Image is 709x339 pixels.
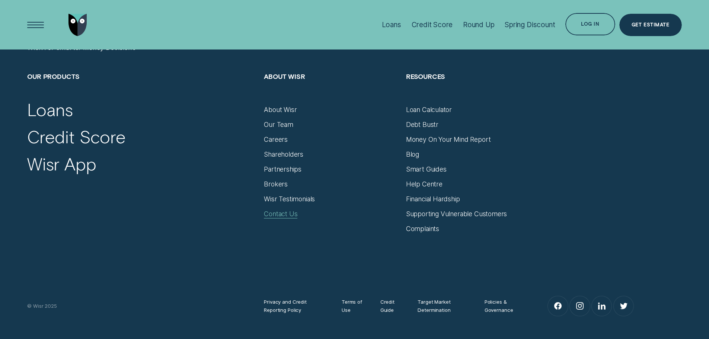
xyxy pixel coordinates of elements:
[463,20,495,29] div: Round Up
[27,72,256,106] h2: Our Products
[565,13,615,35] button: Log in
[23,302,260,310] div: © Wisr 2025
[406,165,447,173] a: Smart Guides
[406,72,540,106] h2: Resources
[380,298,403,314] a: Credit Guide
[406,150,419,159] a: Blog
[406,225,439,233] a: Complaints
[264,298,327,314] a: Privacy and Credit Reporting Policy
[412,20,453,29] div: Credit Score
[406,135,491,144] a: Money On Your Mind Report
[264,150,303,159] a: Shareholders
[27,126,125,148] a: Credit Score
[619,14,682,36] a: Get Estimate
[382,20,401,29] div: Loans
[264,121,293,129] a: Our Team
[264,165,301,173] a: Partnerships
[406,180,443,188] a: Help Centre
[505,20,555,29] div: Spring Discount
[264,72,397,106] h2: About Wisr
[406,121,438,129] a: Debt Bustr
[406,106,452,114] a: Loan Calculator
[264,195,315,203] a: Wisr Testimonials
[25,14,47,36] button: Open Menu
[264,210,297,218] a: Contact Us
[548,296,568,316] a: Facebook
[27,99,73,121] a: Loans
[570,296,590,316] a: Instagram
[68,14,87,36] img: Wisr
[592,296,611,316] a: LinkedIn
[264,180,288,188] a: Brokers
[614,296,633,316] a: Twitter
[406,195,460,203] a: Financial Hardship
[27,153,96,175] a: Wisr App
[264,106,297,114] a: About Wisr
[264,135,288,144] a: Careers
[485,298,525,314] a: Policies & Governance
[418,298,469,314] a: Target Market Determination
[342,298,365,314] a: Terms of Use
[406,210,507,218] a: Supporting Vulnerable Customers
